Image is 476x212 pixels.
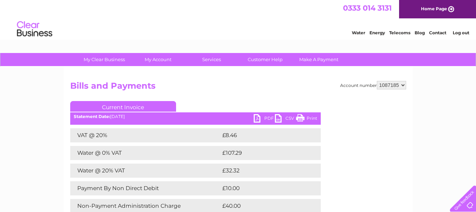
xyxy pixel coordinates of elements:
[17,18,53,40] img: logo.png
[70,146,221,160] td: Water @ 0% VAT
[129,53,187,66] a: My Account
[389,30,410,35] a: Telecoms
[70,114,321,119] div: [DATE]
[221,128,305,142] td: £8.46
[343,4,392,12] a: 0333 014 3131
[453,30,469,35] a: Log out
[254,114,275,124] a: PDF
[75,53,133,66] a: My Clear Business
[352,30,365,35] a: Water
[70,181,221,195] td: Payment By Non Direct Debit
[236,53,294,66] a: Customer Help
[70,101,176,112] a: Current Invoice
[275,114,296,124] a: CSV
[70,81,406,94] h2: Bills and Payments
[369,30,385,35] a: Energy
[221,164,306,178] td: £32.32
[70,128,221,142] td: VAT @ 20%
[290,53,348,66] a: Make A Payment
[429,30,446,35] a: Contact
[340,81,406,89] div: Account number
[74,114,110,119] b: Statement Date:
[296,114,317,124] a: Print
[182,53,241,66] a: Services
[221,181,306,195] td: £10.00
[415,30,425,35] a: Blog
[70,164,221,178] td: Water @ 20% VAT
[221,146,308,160] td: £107.29
[72,4,405,34] div: Clear Business is a trading name of Verastar Limited (registered in [GEOGRAPHIC_DATA] No. 3667643...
